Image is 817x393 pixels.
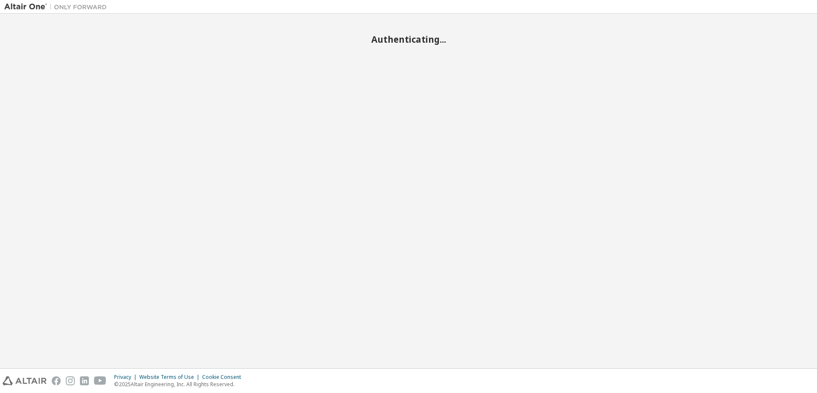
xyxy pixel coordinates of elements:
[52,376,61,385] img: facebook.svg
[114,381,246,388] p: © 2025 Altair Engineering, Inc. All Rights Reserved.
[66,376,75,385] img: instagram.svg
[3,376,47,385] img: altair_logo.svg
[202,374,246,381] div: Cookie Consent
[4,3,111,11] img: Altair One
[80,376,89,385] img: linkedin.svg
[4,34,813,45] h2: Authenticating...
[94,376,106,385] img: youtube.svg
[114,374,139,381] div: Privacy
[139,374,202,381] div: Website Terms of Use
